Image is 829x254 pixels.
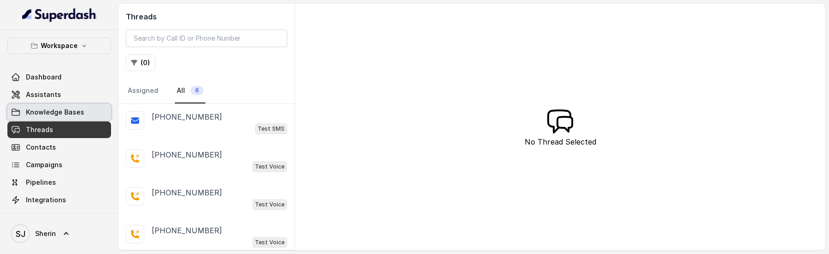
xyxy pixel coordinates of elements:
[22,7,97,22] img: light.svg
[175,79,205,103] a: All6
[26,125,53,134] span: Threads
[191,86,204,95] span: 6
[7,69,111,85] a: Dashboard
[7,37,111,54] button: Workspace
[16,229,25,239] text: SJ
[26,73,62,82] span: Dashboard
[126,30,287,47] input: Search by Call ID or Phone Number
[7,157,111,173] a: Campaigns
[152,225,222,236] p: [PHONE_NUMBER]
[258,124,285,133] p: Test SMS
[7,221,111,247] a: Sherin
[152,111,222,122] p: [PHONE_NUMBER]
[152,187,222,198] p: [PHONE_NUMBER]
[152,149,222,160] p: [PHONE_NUMBER]
[7,104,111,121] a: Knowledge Bases
[7,174,111,191] a: Pipelines
[26,178,56,187] span: Pipelines
[35,229,56,238] span: Sherin
[7,121,111,138] a: Threads
[7,86,111,103] a: Assistants
[26,108,84,117] span: Knowledge Bases
[26,143,56,152] span: Contacts
[126,79,160,103] a: Assigned
[7,209,111,226] a: API Settings
[7,139,111,156] a: Contacts
[255,162,285,171] p: Test Voice
[255,200,285,209] p: Test Voice
[255,238,285,247] p: Test Voice
[126,11,287,22] h2: Threads
[525,136,596,147] p: No Thread Selected
[126,79,287,103] nav: Tabs
[41,40,78,51] p: Workspace
[26,90,61,99] span: Assistants
[26,160,62,169] span: Campaigns
[7,192,111,208] a: Integrations
[126,54,155,71] button: (0)
[26,195,66,205] span: Integrations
